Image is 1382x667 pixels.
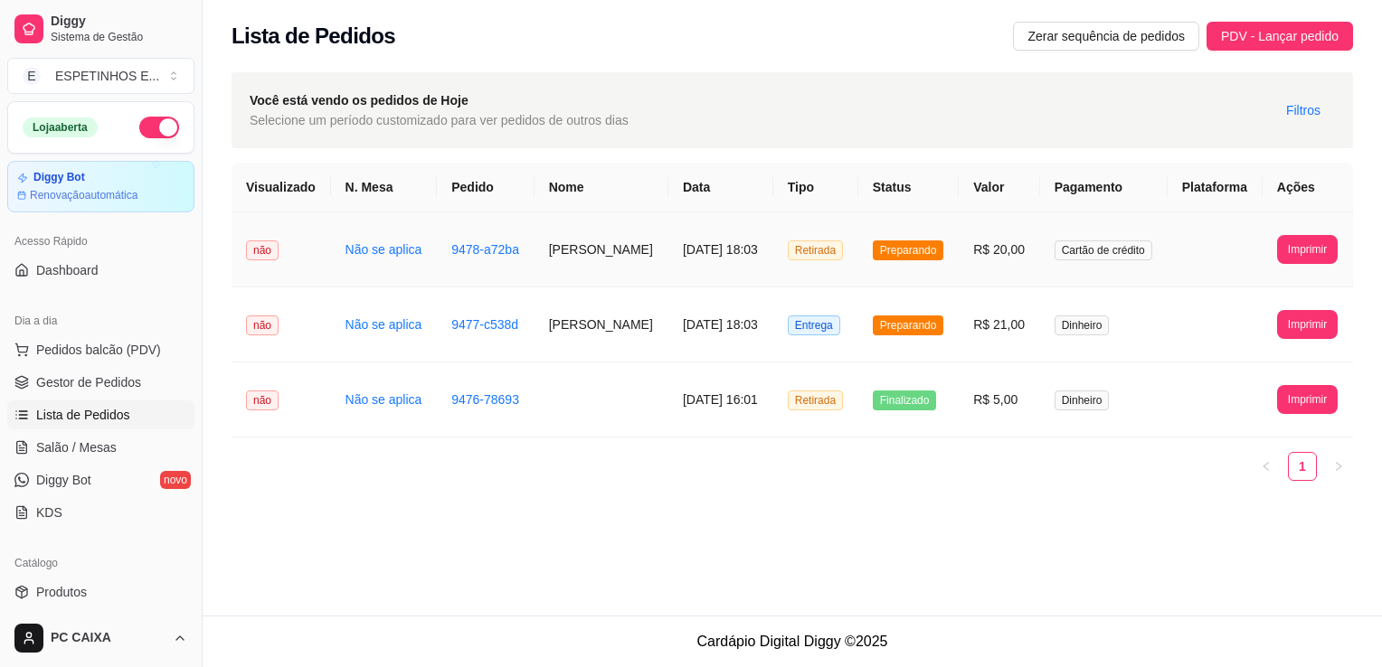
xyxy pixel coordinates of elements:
button: right [1324,452,1353,481]
button: Imprimir [1277,385,1338,414]
span: PDV - Lançar pedido [1221,26,1339,46]
span: Dinheiro [1055,315,1110,335]
th: Visualizado [232,163,331,212]
a: Diggy BotRenovaçãoautomática [7,161,194,212]
div: Acesso Rápido [7,227,194,256]
th: Pagamento [1040,163,1168,212]
img: diggy [1182,302,1227,347]
div: Catálogo [7,549,194,578]
span: E [23,67,41,85]
button: Filtros [1272,96,1335,125]
a: Não se aplica [345,242,422,257]
button: Pedidos balcão (PDV) [7,335,194,364]
th: Pedido [437,163,535,212]
a: Não se aplica [345,317,422,332]
span: left [1261,461,1272,472]
span: Produtos [36,583,87,601]
span: Retirada [788,390,843,410]
a: Não se aplica [345,392,422,407]
span: Dinheiro [1055,390,1110,410]
button: Alterar Status [139,117,179,138]
span: right [1333,461,1344,472]
div: ESPETINHOS E ... [55,67,159,85]
a: DiggySistema de Gestão [7,7,194,51]
td: [DATE] 18:03 [668,212,773,287]
span: Salão / Mesas [36,438,117,456]
a: 9476-78693 [451,392,519,407]
span: Preparando [873,315,944,335]
td: [DATE] 18:03 [668,287,773,362]
th: N. Mesa [331,163,438,212]
th: Data [668,163,773,212]
img: diggy [1182,227,1227,272]
span: Entrega [788,315,840,335]
a: 1 [1289,453,1316,480]
span: PC CAIXA [51,630,166,646]
span: Diggy [51,14,187,30]
td: [DATE] 16:01 [668,362,773,437]
span: Sistema de Gestão [51,30,187,44]
h2: Lista de Pedidos [232,22,395,51]
span: Zerar sequência de pedidos [1027,26,1185,46]
span: não [246,315,279,335]
li: Next Page [1324,452,1353,481]
td: [PERSON_NAME] [535,287,668,362]
a: Diggy Botnovo [7,465,194,494]
span: não [246,390,279,410]
th: Valor [959,163,1039,212]
span: Lista de Pedidos [36,406,130,424]
a: Salão / Mesas [7,433,194,462]
a: Produtos [7,578,194,606]
span: Cartão de crédito [1055,240,1152,260]
a: Dashboard [7,256,194,285]
button: left [1252,452,1281,481]
article: Renovação automática [30,188,137,202]
span: não [246,240,279,260]
span: Selecione um período customizado para ver pedidos de outros dias [250,110,629,130]
span: Pedidos balcão (PDV) [36,341,161,359]
td: [PERSON_NAME] [535,212,668,287]
a: 9478-a72ba [451,242,519,257]
span: Dashboard [36,261,99,279]
button: Imprimir [1277,235,1338,264]
a: KDS [7,498,194,527]
button: PC CAIXA [7,616,194,660]
button: PDV - Lançar pedido [1207,22,1353,51]
footer: Cardápio Digital Diggy © 2025 [203,615,1382,667]
div: Dia a dia [7,306,194,335]
span: Finalizado [873,390,937,410]
span: Filtros [1286,100,1320,120]
th: Nome [535,163,668,212]
th: Tipo [773,163,858,212]
a: Lista de Pedidos [7,400,194,429]
a: 9477-c538d [451,317,518,332]
span: Gestor de Pedidos [36,373,141,391]
th: Status [858,163,960,212]
article: Diggy Bot [33,171,85,184]
span: Retirada [788,240,843,260]
th: Plataforma [1168,163,1263,212]
td: R$ 20,00 [959,212,1039,287]
li: Previous Page [1252,452,1281,481]
button: Zerar sequência de pedidos [1013,22,1199,51]
th: Ações [1263,163,1353,212]
li: 1 [1288,452,1317,481]
button: Select a team [7,58,194,94]
span: Diggy Bot [36,471,91,489]
td: R$ 5,00 [959,362,1039,437]
td: R$ 21,00 [959,287,1039,362]
span: Preparando [873,240,944,260]
strong: Você está vendo os pedidos de Hoje [250,93,469,108]
span: KDS [36,503,62,521]
button: Imprimir [1277,310,1338,339]
div: Loja aberta [23,117,98,137]
img: diggy [1182,377,1227,422]
a: Gestor de Pedidos [7,368,194,397]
